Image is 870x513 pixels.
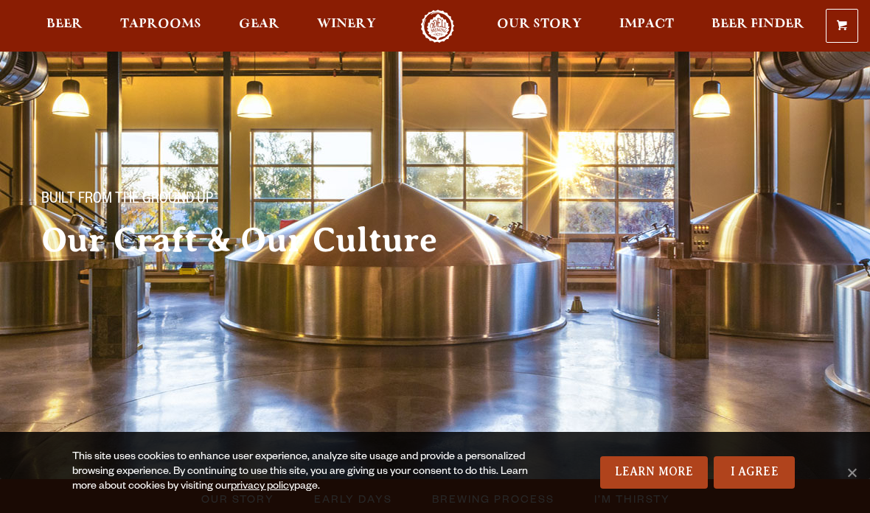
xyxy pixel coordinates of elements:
[307,10,386,43] a: Winery
[619,18,674,30] span: Impact
[72,450,550,495] div: This site uses cookies to enhance user experience, analyze site usage and provide a personalized ...
[497,18,582,30] span: Our Story
[317,18,376,30] span: Winery
[41,222,501,259] h2: Our Craft & Our Culture
[702,10,814,43] a: Beer Finder
[111,10,211,43] a: Taprooms
[600,456,709,489] a: Learn More
[714,456,795,489] a: I Agree
[487,10,591,43] a: Our Story
[41,191,213,210] span: Built From The Ground Up
[231,481,294,493] a: privacy policy
[844,465,859,480] span: No
[239,18,279,30] span: Gear
[229,10,289,43] a: Gear
[610,10,683,43] a: Impact
[120,18,201,30] span: Taprooms
[711,18,804,30] span: Beer Finder
[46,18,83,30] span: Beer
[410,10,465,43] a: Odell Home
[37,10,92,43] a: Beer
